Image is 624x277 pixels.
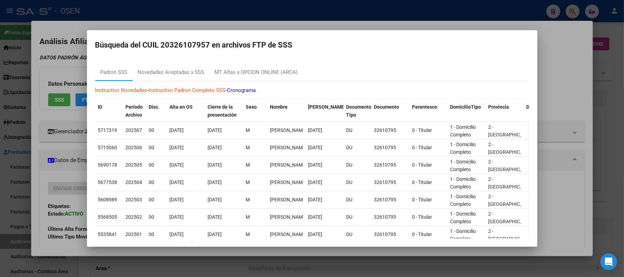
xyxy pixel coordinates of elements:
span: Documento Tipo [346,104,372,118]
span: 2 - [GEOGRAPHIC_DATA] [489,176,535,190]
span: DomicilioTipo [450,104,481,110]
div: 32610795 [374,230,407,238]
span: 0 - Titular [412,232,432,237]
span: [DATE] [208,179,222,185]
span: 5608989 [98,197,117,202]
span: 0 - Titular [412,214,432,220]
span: [DATE] [308,197,323,202]
span: Parentesco [412,104,438,110]
span: Provincia [489,104,509,110]
span: 202501 [126,232,142,237]
span: 0 - Titular [412,145,432,150]
span: Documento [374,104,399,110]
div: 32610795 [374,196,407,204]
datatable-header-cell: Período Archivo [123,100,146,123]
span: [PERSON_NAME]. [308,104,347,110]
span: 2 - [GEOGRAPHIC_DATA] [489,194,535,207]
span: 1 - Domicilio Completo [450,176,476,190]
span: [DATE] [208,127,222,133]
span: 1 - Domicilio Completo [450,124,476,138]
datatable-header-cell: Documento Tipo [344,100,371,123]
span: 2 - [GEOGRAPHIC_DATA] [489,142,535,155]
span: M [246,179,250,185]
div: MT Altas x OPCION ONLINE (ARCA) [215,68,298,76]
span: M [246,162,250,168]
span: 5717319 [98,127,117,133]
span: Sexo [246,104,257,110]
datatable-header-cell: DomicilioTipo [448,100,486,123]
div: DU [346,196,369,204]
span: 2 - [GEOGRAPHIC_DATA] [489,228,535,242]
span: 202507 [126,127,142,133]
span: 2 - [GEOGRAPHIC_DATA] [489,159,535,173]
span: [DATE] [170,127,184,133]
span: 1 - Domicilio Completo [450,142,476,155]
span: [DATE] [308,214,323,220]
div: 00 [149,230,164,238]
div: 00 [149,161,164,169]
div: DU [346,144,369,152]
div: 32610795 [374,161,407,169]
div: 00 [149,178,164,186]
span: CROCE GONZALO ALFREDO [270,162,307,168]
span: Alta en OS [170,104,193,110]
div: Padrón SSS [100,68,128,76]
h2: Búsqueda del CUIL 20326107957 en archivos FTP de SSS [95,39,529,52]
datatable-header-cell: Sexo [243,100,267,123]
span: 202505 [126,162,142,168]
span: 1 - Domicilio Completo [450,194,476,207]
datatable-header-cell: Departamento [524,100,562,123]
span: ID [98,104,103,110]
span: 2 - [GEOGRAPHIC_DATA] [489,211,535,225]
span: 202502 [126,214,142,220]
span: CROCE GONZALO ALFREDO [270,214,307,220]
span: Disc. [149,104,160,110]
span: [DATE] [208,162,222,168]
span: 1 - Domicilio Completo [450,228,476,242]
span: M [246,214,250,220]
span: 0 - Titular [412,197,432,202]
datatable-header-cell: Documento [371,100,410,123]
datatable-header-cell: Nombre [267,100,306,123]
span: [DATE] [308,162,323,168]
span: CROCE GONZALO ALFREDO [270,232,307,237]
span: CROCE GONZALO ALFREDO [270,145,307,150]
span: CROCE GONZALO ALFREDO [270,179,307,185]
div: DU [346,230,369,238]
span: [DATE] [170,214,184,220]
span: 202503 [126,197,142,202]
span: M [246,197,250,202]
span: [DATE] [308,232,323,237]
span: 5690178 [98,162,117,168]
a: Instructivo Novedades [95,87,147,93]
span: Departamento [527,104,559,110]
span: [DATE] [208,214,222,220]
span: 5715060 [98,145,117,150]
span: 5568505 [98,214,117,220]
span: [DATE] [308,179,323,185]
span: [DATE] [170,145,184,150]
span: 0 - Titular [412,179,432,185]
span: [DATE] [208,145,222,150]
span: M [246,232,250,237]
span: CROCE GONZALO ALFREDO [270,197,307,202]
div: 00 [149,144,164,152]
span: 0 - Titular [412,162,432,168]
datatable-header-cell: Provincia [486,100,524,123]
div: 32610795 [374,213,407,221]
datatable-header-cell: Disc. [146,100,167,123]
datatable-header-cell: Cierre de la presentación [205,100,243,123]
span: [DATE] [170,197,184,202]
span: 0 - Titular [412,127,432,133]
span: Cierre de la presentación [208,104,237,118]
div: 32610795 [374,144,407,152]
datatable-header-cell: Fecha Nac. [306,100,344,123]
div: DU [346,213,369,221]
span: Período Archivo [126,104,143,118]
div: 32610795 [374,126,407,134]
span: Nombre [270,104,288,110]
datatable-header-cell: Parentesco [410,100,448,123]
span: CROCE GONZALO ALFREDO [270,127,307,133]
div: DU [346,178,369,186]
span: [DATE] [308,145,323,150]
